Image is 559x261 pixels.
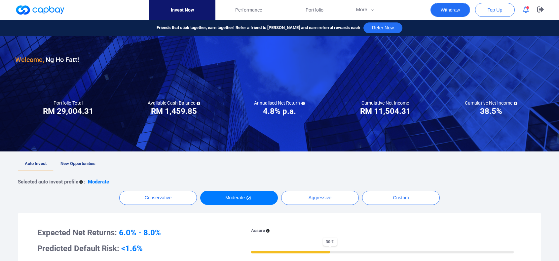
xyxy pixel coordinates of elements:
span: Auto Invest [25,161,47,166]
h5: Annualised Net Return [254,100,305,106]
h5: Cumulative Net Income [465,100,517,106]
p: Moderate [88,178,109,186]
p: : [84,178,85,186]
span: Friends that stick together, earn together! Refer a friend to [PERSON_NAME] and earn referral rew... [157,24,360,31]
h3: RM 1,459.85 [151,106,197,116]
span: 6.0% - 8.0% [119,228,161,237]
span: Performance [235,6,262,14]
p: Selected auto invest profile [18,178,78,186]
button: Refer Now [363,22,402,33]
h3: Expected Net Returns: [37,227,233,238]
span: 30 % [323,238,337,246]
p: Assure [251,227,265,234]
h3: RM 29,004.31 [43,106,93,116]
h5: Available Cash Balance [148,100,200,106]
button: Aggressive [281,191,359,205]
button: Moderate [200,191,278,205]
h3: Predicted Default Risk: [37,243,233,254]
span: Top Up [488,7,502,13]
h3: RM 11,504.31 [360,106,411,116]
button: Withdraw [430,3,470,17]
h5: Portfolio Total [54,100,83,106]
button: Custom [362,191,440,205]
span: New Opportunities [60,161,95,166]
h5: Cumulative Net Income [361,100,409,106]
button: Top Up [475,3,515,17]
span: <1.6% [121,244,143,253]
h3: 38.5% [480,106,502,116]
button: Conservative [119,191,197,205]
h3: Ng Ho Fatt ! [15,54,79,65]
h3: 4.8% p.a. [263,106,296,116]
span: Welcome, [15,56,44,64]
span: Portfolio [306,6,323,14]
